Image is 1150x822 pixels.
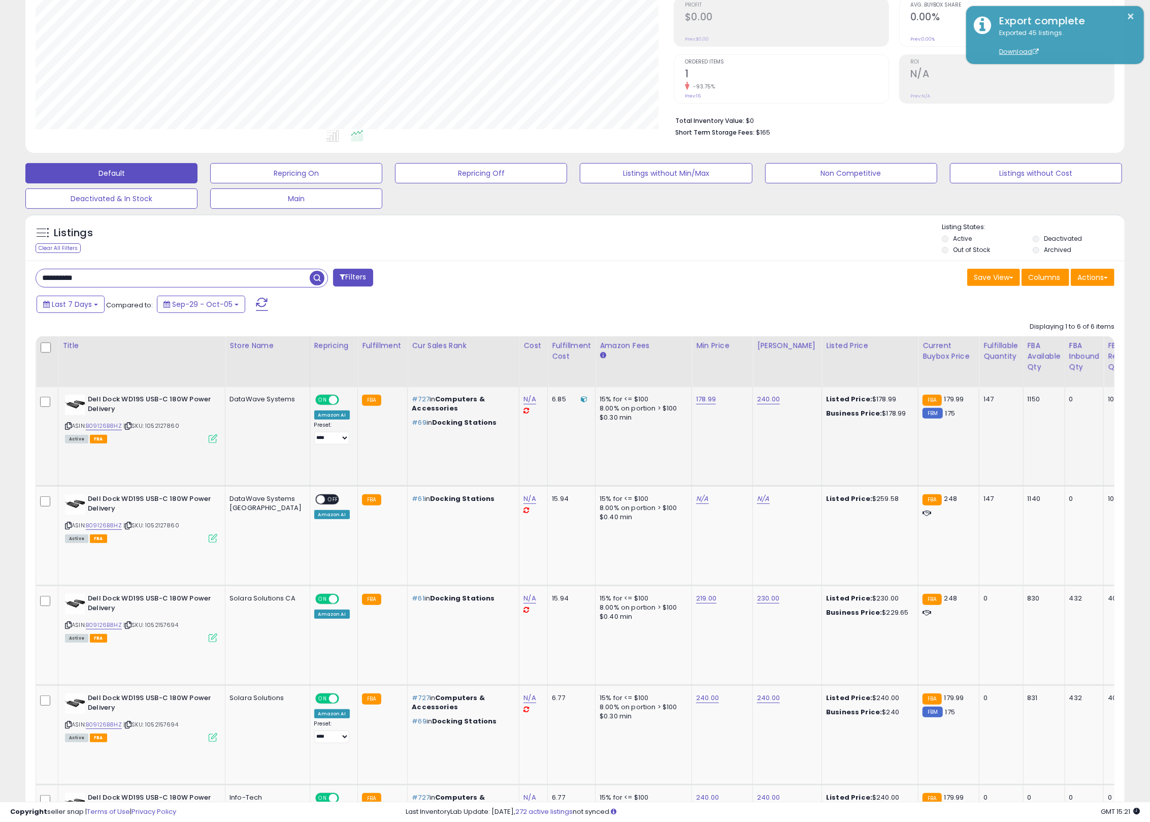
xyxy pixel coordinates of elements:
div: 0 [983,693,1015,703]
span: Docking Stations [432,418,497,427]
a: B09126B8HZ [86,521,122,530]
div: FBA Reserved Qty [1108,340,1142,372]
span: | SKU: 1052127860 [123,521,179,529]
label: Archived [1044,245,1071,254]
small: FBA [362,594,381,605]
li: $0 [675,114,1107,126]
div: 6.77 [552,693,587,703]
span: 248 [944,494,957,503]
h2: $0.00 [685,11,889,25]
span: ROI [910,59,1114,65]
div: Amazon AI [314,610,350,619]
img: 31IZxrn-JmL._SL40_.jpg [65,693,85,714]
div: Amazon AI [314,510,350,519]
span: Computers & Accessories [412,394,485,413]
img: 31IZxrn-JmL._SL40_.jpg [65,594,85,614]
div: 8.00% on portion > $100 [600,404,684,413]
p: in [412,418,511,427]
div: 8.00% on portion > $100 [600,603,684,612]
div: Cur Sales Rank [412,340,515,351]
div: Title [62,340,221,351]
span: Docking Stations [432,716,497,726]
div: 15% for <= $100 [600,693,684,703]
div: $259.58 [826,494,910,503]
div: $178.99 [826,409,910,418]
div: $0.30 min [600,413,684,422]
img: 31IZxrn-JmL._SL40_.jpg [65,395,85,415]
small: FBA [362,395,381,406]
div: $0.40 min [600,612,684,621]
button: Listings without Min/Max [580,163,752,183]
div: Solara Solutions [229,693,302,703]
span: #727 [412,394,430,404]
span: OFF [337,396,353,404]
span: FBA [90,534,107,543]
label: Out of Stock [953,245,990,254]
a: N/A [696,494,708,504]
div: 1004 [1108,494,1138,503]
b: Total Inventory Value: [675,116,744,125]
span: ON [316,595,329,604]
div: 15% for <= $100 [600,494,684,503]
div: $0.30 min [600,712,684,721]
a: Download [999,47,1039,56]
span: Ordered Items [685,59,889,65]
div: Repricing [314,340,354,351]
div: 15% for <= $100 [600,594,684,603]
p: in [412,693,511,712]
small: -93.75% [689,83,715,90]
div: Amazon AI [314,410,350,420]
a: 219.00 [696,593,716,604]
b: Business Price: [826,707,882,717]
div: ASIN: [65,494,217,542]
div: DataWave Systems [GEOGRAPHIC_DATA] [229,494,302,513]
div: ASIN: [65,395,217,442]
b: Dell Dock WD19S USB-C 180W Power Delivery [88,494,211,516]
small: Prev: 0.00% [910,36,935,42]
span: All listings currently available for purchase on Amazon [65,534,88,543]
a: 272 active listings [515,807,573,816]
div: 15% for <= $100 [600,395,684,404]
button: Last 7 Days [37,296,105,313]
b: Dell Dock WD19S USB-C 180W Power Delivery [88,395,211,416]
b: Listed Price: [826,693,872,703]
div: 1150 [1028,395,1057,404]
span: 175 [945,408,955,418]
span: #61 [412,593,424,603]
button: Columns [1022,269,1069,286]
img: 31IZxrn-JmL._SL40_.jpg [65,494,85,515]
small: FBA [362,494,381,505]
div: Fulfillment [362,340,403,351]
small: FBA [923,594,941,605]
span: Compared to: [106,300,153,310]
p: in [412,594,511,603]
a: 240.00 [757,394,780,404]
div: Preset: [314,422,350,445]
button: Repricing Off [395,163,567,183]
div: 1005 [1108,395,1138,404]
span: Docking Stations [430,494,495,503]
div: DataWave Systems [229,395,302,404]
div: 8.00% on portion > $100 [600,703,684,712]
div: Displaying 1 to 6 of 6 items [1030,322,1114,332]
div: 15.94 [552,594,587,603]
small: Prev: $0.00 [685,36,709,42]
a: 240.00 [757,693,780,703]
span: #69 [412,418,426,427]
span: | SKU: 1052157694 [123,720,178,729]
a: 178.99 [696,394,716,404]
button: Actions [1071,269,1114,286]
button: Filters [333,269,373,287]
div: Solara Solutions CA [229,594,302,603]
div: 432 [1069,693,1096,703]
div: Fulfillable Quantity [983,340,1018,362]
div: Last InventoryLab Update: [DATE], not synced. [406,807,1140,817]
span: Docking Stations [430,593,495,603]
div: [PERSON_NAME] [757,340,817,351]
div: 0 [1069,395,1096,404]
span: All listings currently available for purchase on Amazon [65,734,88,742]
span: 248 [944,593,957,603]
b: Listed Price: [826,394,872,404]
div: 0 [1069,494,1096,503]
div: Min Price [696,340,748,351]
